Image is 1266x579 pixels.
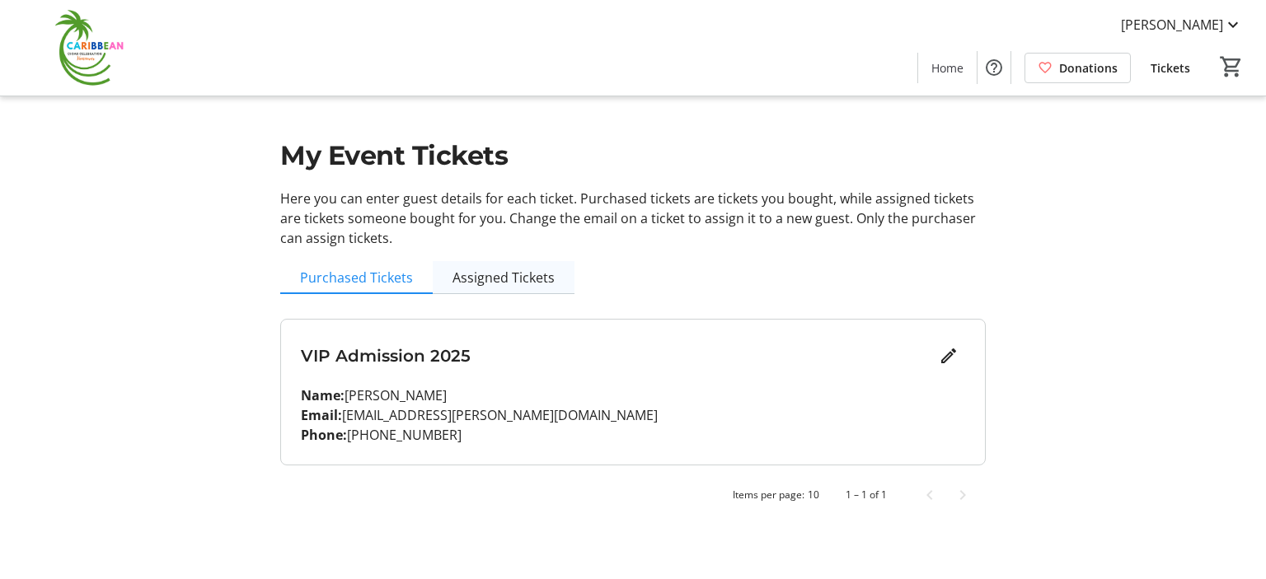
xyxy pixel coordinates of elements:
[301,386,345,404] strong: Name:
[452,271,555,284] span: Assigned Tickets
[1217,52,1246,82] button: Cart
[931,59,964,77] span: Home
[913,479,946,511] button: Previous page
[300,271,413,284] span: Purchased Tickets
[808,488,819,502] div: 10
[1137,53,1203,83] a: Tickets
[301,426,347,444] strong: Phone:
[301,406,342,424] strong: Email:
[301,385,965,405] p: [PERSON_NAME]
[280,479,986,511] mat-paginator: Select page
[978,51,1010,84] button: Help
[301,343,932,368] h3: VIP Admission 2025
[932,339,965,372] button: Edit
[1108,12,1256,38] button: [PERSON_NAME]
[301,425,965,445] p: [PHONE_NUMBER]
[280,136,986,175] h1: My Event Tickets
[301,405,965,425] p: [EMAIL_ADDRESS][PERSON_NAME][DOMAIN_NAME]
[946,479,979,511] button: Next page
[280,189,986,248] p: Here you can enter guest details for each ticket. Purchased tickets are tickets you bought, while...
[10,7,157,89] img: Caribbean Cigar Celebration's Logo
[918,53,977,83] a: Home
[1151,59,1190,77] span: Tickets
[846,488,887,502] div: 1 – 1 of 1
[1059,59,1118,77] span: Donations
[1121,15,1223,35] span: [PERSON_NAME]
[1025,53,1131,83] a: Donations
[733,488,804,502] div: Items per page:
